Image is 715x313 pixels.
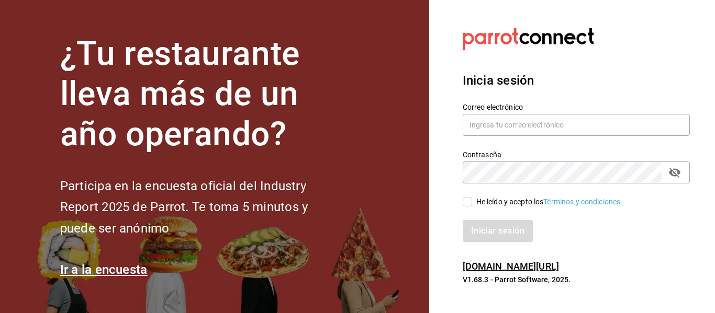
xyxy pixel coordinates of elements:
h3: Inicia sesión [463,71,690,90]
a: [DOMAIN_NAME][URL] [463,261,559,272]
div: He leído y acepto los [476,196,623,207]
a: Ir a la encuesta [60,262,148,277]
label: Correo electrónico [463,103,690,111]
a: Términos y condiciones. [543,198,622,206]
input: Ingresa tu correo electrónico [463,114,690,136]
h1: ¿Tu restaurante lleva más de un año operando? [60,34,343,154]
label: Contraseña [463,151,690,158]
p: V1.68.3 - Parrot Software, 2025. [463,274,690,285]
button: passwordField [666,164,684,181]
h2: Participa en la encuesta oficial del Industry Report 2025 de Parrot. Te toma 5 minutos y puede se... [60,176,343,239]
